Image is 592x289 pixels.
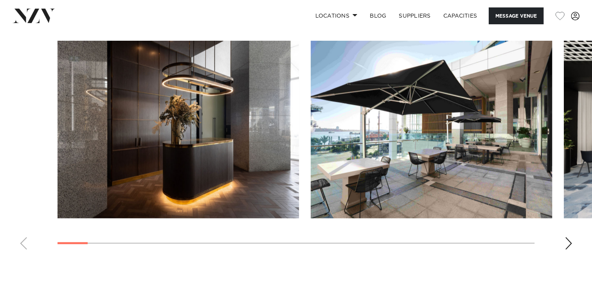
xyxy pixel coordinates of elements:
[437,7,484,24] a: Capacities
[13,9,55,23] img: nzv-logo.png
[392,7,437,24] a: SUPPLIERS
[58,41,299,218] swiper-slide: 1 / 30
[363,7,392,24] a: BLOG
[309,7,363,24] a: Locations
[489,7,543,24] button: Message Venue
[311,41,552,218] swiper-slide: 2 / 30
